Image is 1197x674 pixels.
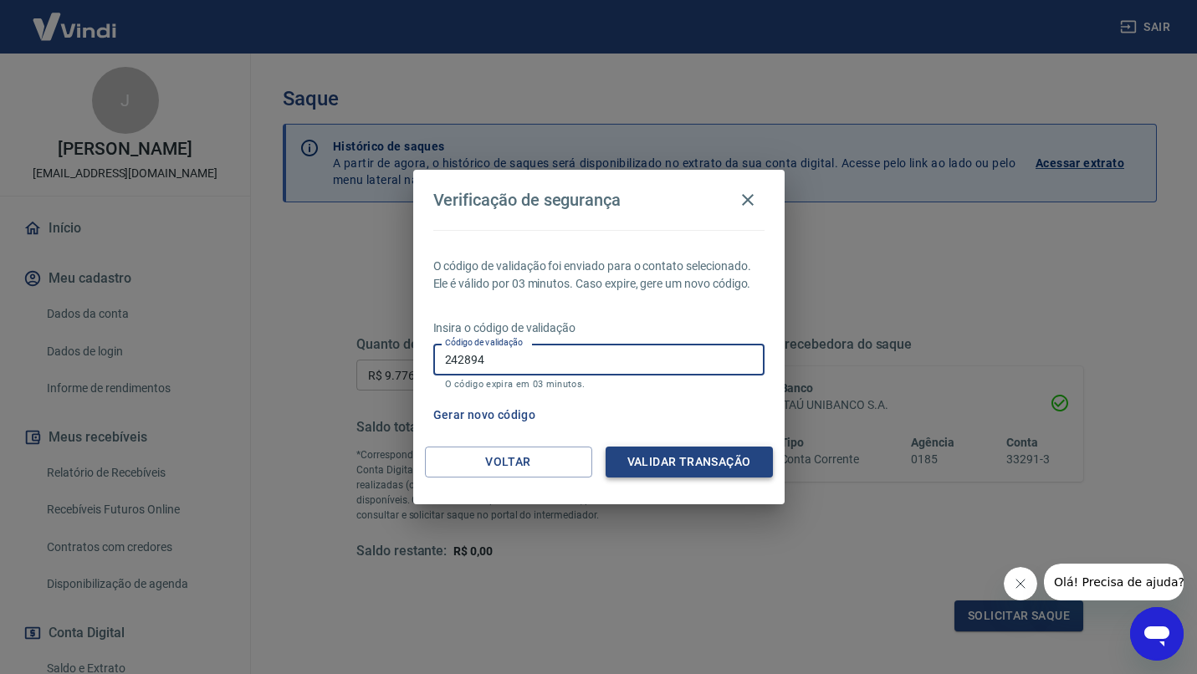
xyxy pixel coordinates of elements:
p: O código de validação foi enviado para o contato selecionado. Ele é válido por 03 minutos. Caso e... [433,258,765,293]
button: Voltar [425,447,592,477]
label: Código de validação [445,336,523,349]
p: Insira o código de validação [433,319,765,337]
p: O código expira em 03 minutos. [445,379,753,390]
button: Validar transação [606,447,773,477]
span: Olá! Precisa de ajuda? [10,12,141,25]
button: Gerar novo código [427,400,543,431]
iframe: Close message [1004,567,1037,600]
iframe: Button to launch messaging window [1130,607,1184,661]
h4: Verificação de segurança [433,190,622,210]
iframe: Message from company [1044,564,1184,600]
